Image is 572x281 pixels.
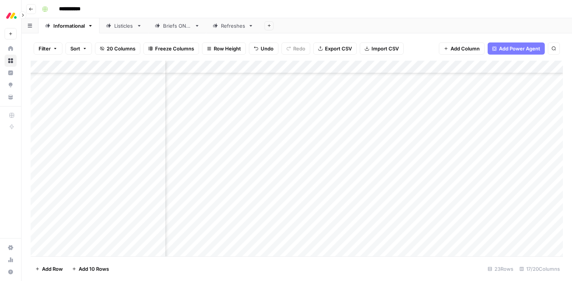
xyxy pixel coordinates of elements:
button: Redo [281,42,310,55]
span: Add Power Agent [499,45,540,52]
button: Add Power Agent [488,42,545,55]
button: 20 Columns [95,42,140,55]
a: Home [5,42,17,55]
button: Import CSV [360,42,404,55]
span: Filter [39,45,51,52]
span: Sort [70,45,80,52]
a: Settings [5,242,17,254]
a: Browse [5,55,17,67]
a: Listicles [99,18,148,33]
a: Opportunities [5,79,17,91]
button: Add Row [31,263,67,275]
a: Informational [39,18,99,33]
span: Row Height [214,45,241,52]
a: Insights [5,67,17,79]
button: Export CSV [313,42,357,55]
span: Redo [293,45,305,52]
button: Help + Support [5,266,17,278]
button: Add Column [439,42,485,55]
div: 23 Rows [485,263,516,275]
span: Add Column [451,45,480,52]
span: 20 Columns [107,45,135,52]
a: Your Data [5,91,17,103]
span: Import CSV [371,45,399,52]
span: Export CSV [325,45,352,52]
button: Workspace: Monday.com [5,6,17,25]
span: Add 10 Rows [79,265,109,273]
a: Usage [5,254,17,266]
button: Freeze Columns [143,42,199,55]
div: Listicles [114,22,134,30]
div: Refreshes [221,22,245,30]
div: Briefs ONLY [163,22,191,30]
div: 17/20 Columns [516,263,563,275]
img: Monday.com Logo [5,9,18,22]
span: Freeze Columns [155,45,194,52]
a: Briefs ONLY [148,18,206,33]
div: Informational [53,22,85,30]
button: Row Height [202,42,246,55]
a: Refreshes [206,18,260,33]
button: Undo [249,42,278,55]
button: Filter [34,42,62,55]
button: Sort [65,42,92,55]
span: Undo [261,45,274,52]
span: Add Row [42,265,63,273]
button: Add 10 Rows [67,263,113,275]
